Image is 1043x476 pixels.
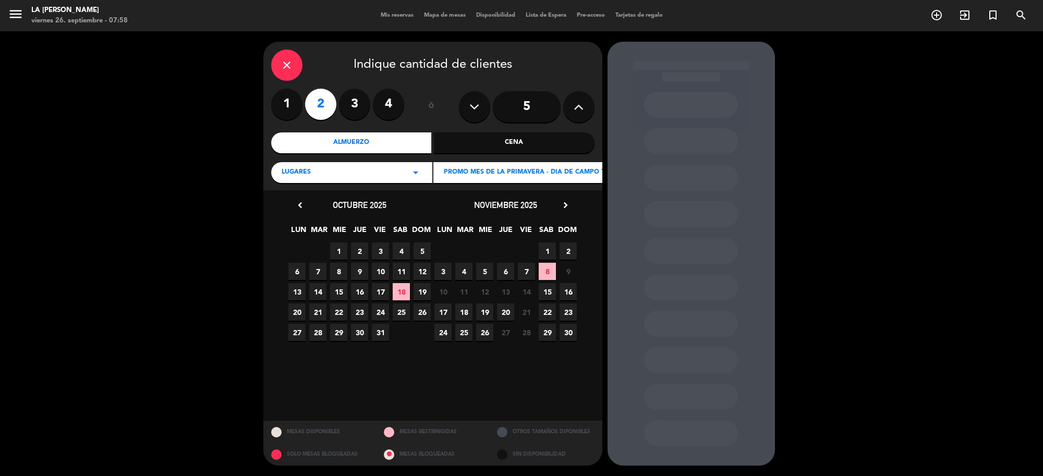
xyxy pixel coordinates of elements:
[489,421,602,443] div: OTROS TAMAÑOS DIPONIBLES
[455,263,472,280] span: 4
[376,421,489,443] div: MESAS RESTRINGIDAS
[520,13,572,18] span: Lista de Espera
[518,283,535,300] span: 14
[414,242,431,260] span: 5
[288,263,306,280] span: 6
[434,283,452,300] span: 10
[351,224,368,241] span: JUE
[434,324,452,341] span: 24
[497,324,514,341] span: 27
[393,263,410,280] span: 11
[339,89,370,120] label: 3
[351,303,368,321] span: 23
[497,303,514,321] span: 20
[518,324,535,341] span: 28
[434,263,452,280] span: 3
[372,263,389,280] span: 10
[330,242,347,260] span: 1
[538,224,555,241] span: SAB
[372,303,389,321] span: 24
[414,303,431,321] span: 26
[987,9,999,21] i: turned_in_not
[517,224,535,241] span: VIE
[309,263,326,280] span: 7
[497,224,514,241] span: JUE
[330,263,347,280] span: 8
[309,303,326,321] span: 21
[393,242,410,260] span: 4
[351,283,368,300] span: 16
[375,13,419,18] span: Mis reservas
[610,13,668,18] span: Tarjetas de regalo
[372,283,389,300] span: 17
[333,200,386,210] span: octubre 2025
[8,6,23,26] button: menu
[373,89,404,120] label: 4
[372,242,389,260] span: 3
[419,13,471,18] span: Mapa de mesas
[412,224,429,241] span: DOM
[560,303,577,321] span: 23
[959,9,971,21] i: exit_to_app
[518,263,535,280] span: 7
[330,303,347,321] span: 22
[414,283,431,300] span: 19
[271,89,302,120] label: 1
[471,13,520,18] span: Disponibilidad
[309,324,326,341] span: 28
[271,132,432,153] div: Almuerzo
[455,324,472,341] span: 25
[476,324,493,341] span: 26
[371,224,389,241] span: VIE
[393,283,410,300] span: 18
[572,13,610,18] span: Pre-acceso
[351,263,368,280] span: 9
[392,224,409,241] span: SAB
[288,324,306,341] span: 27
[281,59,293,71] i: close
[8,6,23,22] i: menu
[351,242,368,260] span: 2
[288,303,306,321] span: 20
[263,421,377,443] div: MESAS DISPONIBLES
[518,303,535,321] span: 21
[309,283,326,300] span: 14
[372,324,389,341] span: 31
[497,263,514,280] span: 6
[560,200,571,211] i: chevron_right
[455,283,472,300] span: 11
[539,263,556,280] span: 8
[271,50,595,81] div: Indique cantidad de clientes
[560,263,577,280] span: 9
[331,224,348,241] span: MIE
[330,324,347,341] span: 29
[455,303,472,321] span: 18
[444,167,645,178] span: PROMO MES DE LA PRIMAVERA - DIA DE CAMPO TRADICIONAL
[477,224,494,241] span: MIE
[456,224,474,241] span: MAR
[1015,9,1027,21] i: search
[560,324,577,341] span: 30
[436,224,453,241] span: LUN
[497,283,514,300] span: 13
[414,263,431,280] span: 12
[263,443,377,466] div: SOLO MESAS BLOQUEADAS
[305,89,336,120] label: 2
[474,200,537,210] span: noviembre 2025
[539,303,556,321] span: 22
[282,167,311,178] span: LUGARES
[930,9,943,21] i: add_circle_outline
[290,224,307,241] span: LUN
[539,242,556,260] span: 1
[351,324,368,341] span: 30
[376,443,489,466] div: MESAS BLOQUEADAS
[476,263,493,280] span: 5
[393,303,410,321] span: 25
[415,89,448,125] div: ó
[539,324,556,341] span: 29
[31,5,128,16] div: LA [PERSON_NAME]
[295,200,306,211] i: chevron_left
[558,224,575,241] span: DOM
[434,132,595,153] div: Cena
[476,303,493,321] span: 19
